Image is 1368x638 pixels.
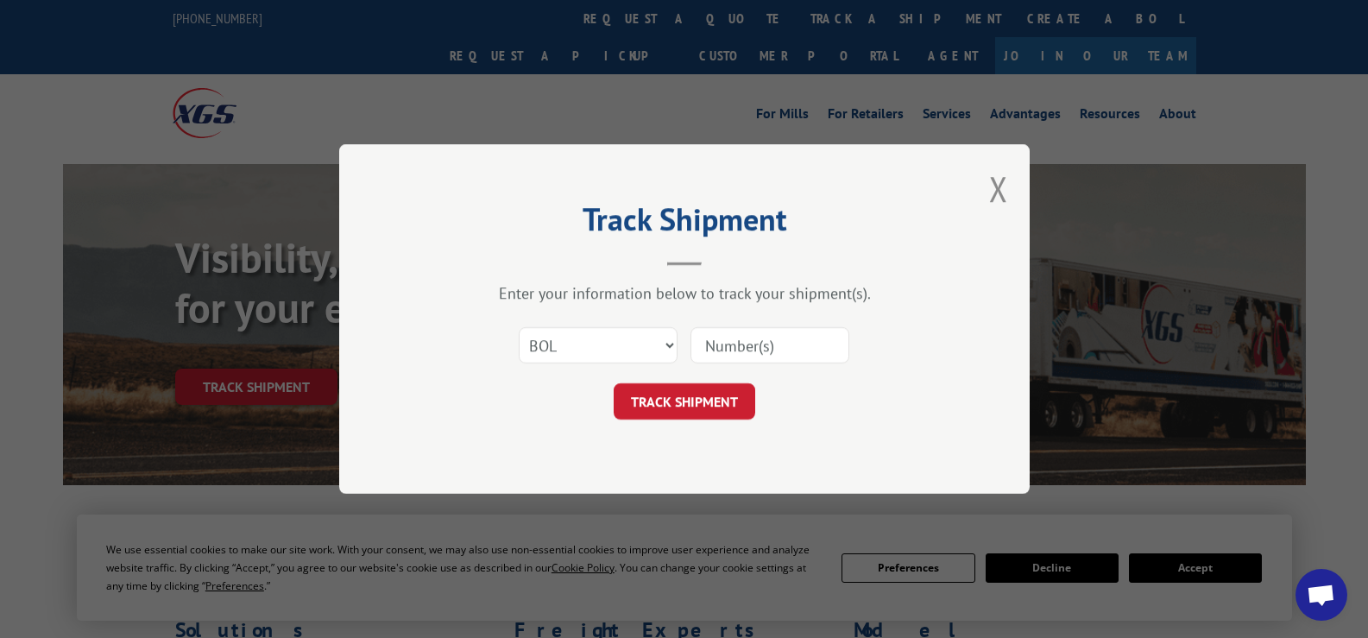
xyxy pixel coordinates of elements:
div: Enter your information below to track your shipment(s). [426,283,943,303]
button: Close modal [989,166,1008,212]
input: Number(s) [690,327,849,363]
button: TRACK SHIPMENT [614,383,755,420]
h2: Track Shipment [426,207,943,240]
div: Open chat [1296,569,1347,621]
